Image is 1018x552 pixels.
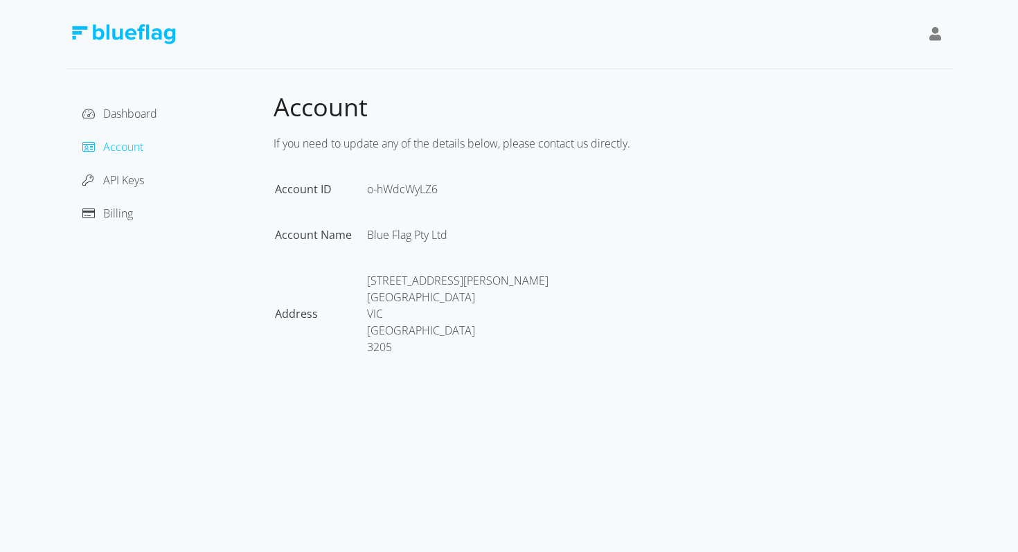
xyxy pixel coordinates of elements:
[274,130,952,157] div: If you need to update any of the details below, please contact us directly.
[103,206,133,221] span: Billing
[71,24,175,44] img: Blue Flag Logo
[103,106,157,121] span: Dashboard
[275,181,332,197] span: Account ID
[367,289,548,305] div: [GEOGRAPHIC_DATA]
[367,339,548,355] div: 3205
[367,322,548,339] div: [GEOGRAPHIC_DATA]
[103,172,144,188] span: API Keys
[367,181,562,225] td: o-hWdcWyLZ6
[82,206,133,221] a: Billing
[367,272,548,289] div: [STREET_ADDRESS][PERSON_NAME]
[82,172,144,188] a: API Keys
[367,305,548,322] div: VIC
[82,139,143,154] a: Account
[367,226,562,271] td: Blue Flag Pty Ltd
[274,90,368,124] span: Account
[82,106,157,121] a: Dashboard
[103,139,143,154] span: Account
[275,306,318,321] span: Address
[275,227,352,242] span: Account Name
